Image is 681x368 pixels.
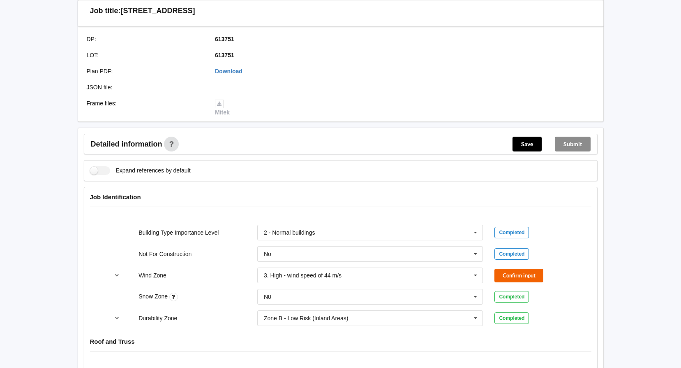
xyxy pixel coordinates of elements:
b: 613751 [215,36,234,42]
h4: Job Identification [90,193,591,201]
div: N0 [264,294,271,300]
label: Snow Zone [139,293,169,300]
button: Confirm input [494,269,543,282]
h3: Job title: [90,6,121,16]
label: Not For Construction [139,251,192,257]
div: Zone B - Low Risk (Inland Areas) [264,315,348,321]
div: Completed [494,291,529,303]
div: LOT : [81,51,210,59]
div: Completed [494,248,529,260]
a: Download [215,68,242,75]
button: reference-toggle [109,311,125,326]
b: 613751 [215,52,234,58]
div: Frame files : [81,99,210,116]
h3: [STREET_ADDRESS] [121,6,195,16]
div: JSON file : [81,83,210,91]
div: 2 - Normal buildings [264,230,315,235]
label: Expand references by default [90,166,191,175]
span: Detailed information [91,140,162,148]
a: Mitek [215,100,230,116]
label: Building Type Importance Level [139,229,219,236]
div: No [264,251,271,257]
label: Durability Zone [139,315,177,321]
div: DP : [81,35,210,43]
div: Completed [494,312,529,324]
div: Completed [494,227,529,238]
button: Save [512,137,542,151]
div: Plan PDF : [81,67,210,75]
button: reference-toggle [109,268,125,283]
h4: Roof and Truss [90,338,591,345]
label: Wind Zone [139,272,166,279]
div: 3. High - wind speed of 44 m/s [264,273,342,278]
